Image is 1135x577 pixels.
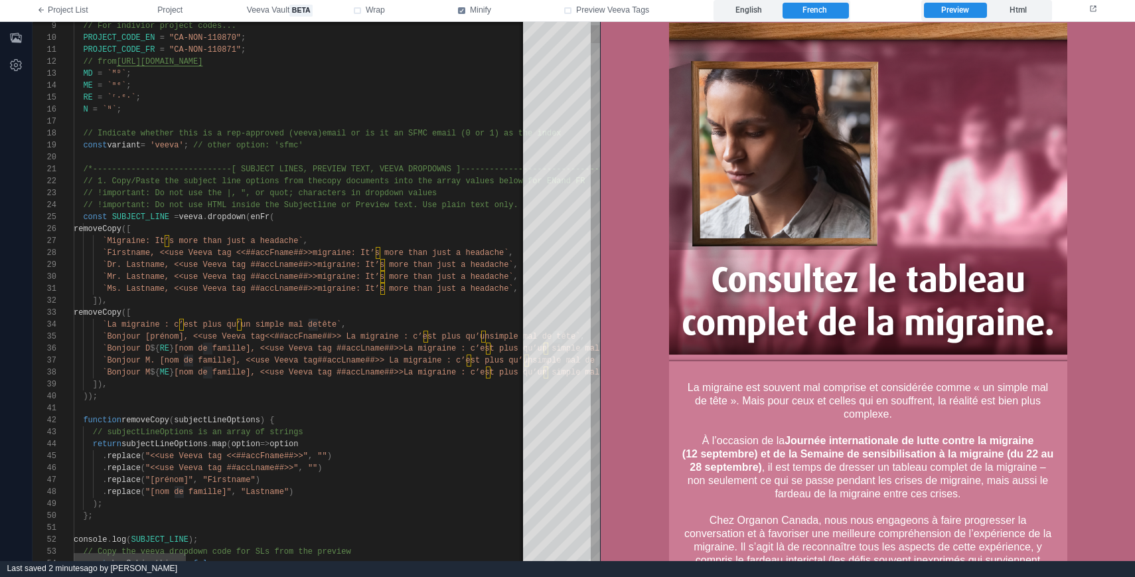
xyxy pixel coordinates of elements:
[33,187,56,199] div: 23
[33,44,56,56] div: 11
[317,272,513,282] span: migraine: It’s more than just a headache`
[83,212,107,222] span: const
[179,212,202,222] span: veeva
[121,416,169,425] span: removeCopy
[317,260,513,270] span: migraine: It’s more than just a headache`
[308,463,317,473] span: ""
[33,319,56,331] div: 34
[601,22,1135,561] iframe: preview
[269,416,274,425] span: {
[317,284,513,293] span: migraine: It’s more than just a headache`
[145,475,193,485] span: "[prénom]"
[289,487,293,497] span: )
[33,247,56,259] div: 28
[189,535,198,544] span: );
[98,81,102,90] span: =
[93,380,108,389] span: ]),
[121,224,131,234] span: ([
[83,189,322,198] span: // !important: Do not use the |, ", or quot; chara
[160,45,165,54] span: =
[322,177,556,186] span: copy documents into the array values below for EN
[98,69,102,78] span: =
[93,440,121,449] span: return
[33,355,56,367] div: 37
[202,212,207,222] span: .
[782,3,848,19] label: French
[141,475,145,485] span: (
[987,3,1049,19] label: Html
[102,368,150,377] span: `Bonjour M
[490,332,581,341] span: simple mal de tête`
[241,45,246,54] span: ;
[169,33,241,42] span: "CA-NON-110870"
[208,212,246,222] span: dropdown
[102,105,117,114] span: `ᴺ`
[169,368,174,377] span: }
[169,45,241,54] span: "CA-NON-110871"
[317,320,341,329] span: tête`
[33,139,56,151] div: 19
[260,440,269,449] span: =>
[83,105,88,114] span: N
[98,93,102,102] span: =
[33,199,56,211] div: 24
[102,356,317,365] span: `Bonjour M. [nom de famille], <<use Veeva tag
[83,511,92,521] span: };
[174,416,260,425] span: subjectLineOptions
[33,438,56,450] div: 44
[33,163,56,175] div: 21
[33,402,56,414] div: 41
[83,21,236,31] span: // For indivior project codes...
[169,344,174,353] span: }
[33,68,56,80] div: 13
[269,440,298,449] span: option
[250,212,269,222] span: enFr
[107,463,140,473] span: replace
[83,81,92,90] span: ME
[150,368,159,377] span: ${
[150,141,183,150] span: 'veeva'
[514,284,518,293] span: ,
[33,486,56,498] div: 48
[514,260,518,270] span: ,
[157,5,183,17] span: Project
[102,475,107,485] span: .
[107,452,140,461] span: replace
[184,141,189,150] span: ;
[83,45,155,54] span: PROJECT_CODE_FR
[317,452,327,461] span: ""
[136,93,141,102] span: ;
[112,535,127,544] span: log
[145,487,232,497] span: "[nom de famille]"
[202,475,255,485] span: "Firstname"
[126,69,131,78] span: ;
[160,33,165,42] span: =
[33,522,56,534] div: 51
[102,260,317,270] span: `Dr. Lastname, <<use Veeva tag ##accLname##>>
[33,498,56,510] div: 49
[160,344,169,353] span: RE
[33,104,56,116] div: 16
[102,284,317,293] span: `Ms. Lastname, <<use Veeva tag ##accLname##>>
[33,474,56,486] div: 47
[232,487,236,497] span: ,
[33,450,56,462] div: 45
[193,475,198,485] span: ,
[33,223,56,235] div: 26
[33,462,56,474] div: 46
[83,416,121,425] span: function
[33,56,56,68] div: 12
[317,463,322,473] span: )
[145,463,298,473] span: "<<use Veeva tag ##accLname##>>"
[83,392,98,401] span: ));
[112,212,169,222] span: SUBJECT_LINE
[107,81,126,90] span: `ᵐᵉ`
[470,5,491,17] span: Minify
[33,343,56,355] div: 36
[576,5,649,17] span: Preview Veeva Tags
[33,331,56,343] div: 35
[404,344,643,353] span: La migraine : c’est plus qu’un simple mal de tête`
[102,332,265,341] span: `Bonjour [prénom], <<use Veeva tag
[256,475,260,485] span: )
